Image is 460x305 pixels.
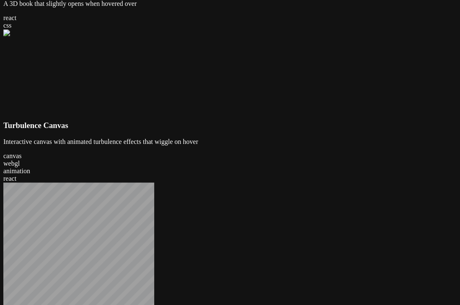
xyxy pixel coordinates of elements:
img: Book Cover [3,29,43,37]
div: react [3,175,457,182]
h3: Turbulence Canvas [3,121,457,130]
div: animation [3,167,457,175]
div: react [3,14,457,22]
div: webgl [3,160,457,167]
div: css [3,22,457,29]
div: canvas [3,152,457,160]
p: Interactive canvas with animated turbulence effects that wiggle on hover [3,138,457,146]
